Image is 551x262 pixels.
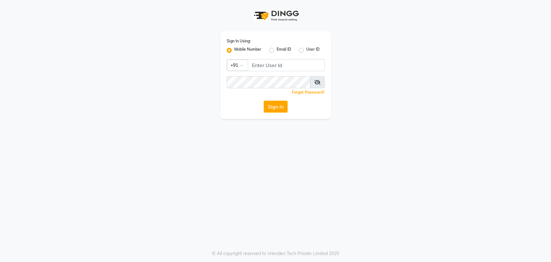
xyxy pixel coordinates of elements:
[264,101,288,113] button: Sign In
[234,47,261,54] label: Mobile Number
[227,38,251,44] label: Sign In Using:
[292,90,325,95] a: Forgot Password?
[248,59,325,71] input: Username
[250,6,301,25] img: logo1.svg
[306,47,320,54] label: User ID
[277,47,291,54] label: Email ID
[227,76,310,88] input: Username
